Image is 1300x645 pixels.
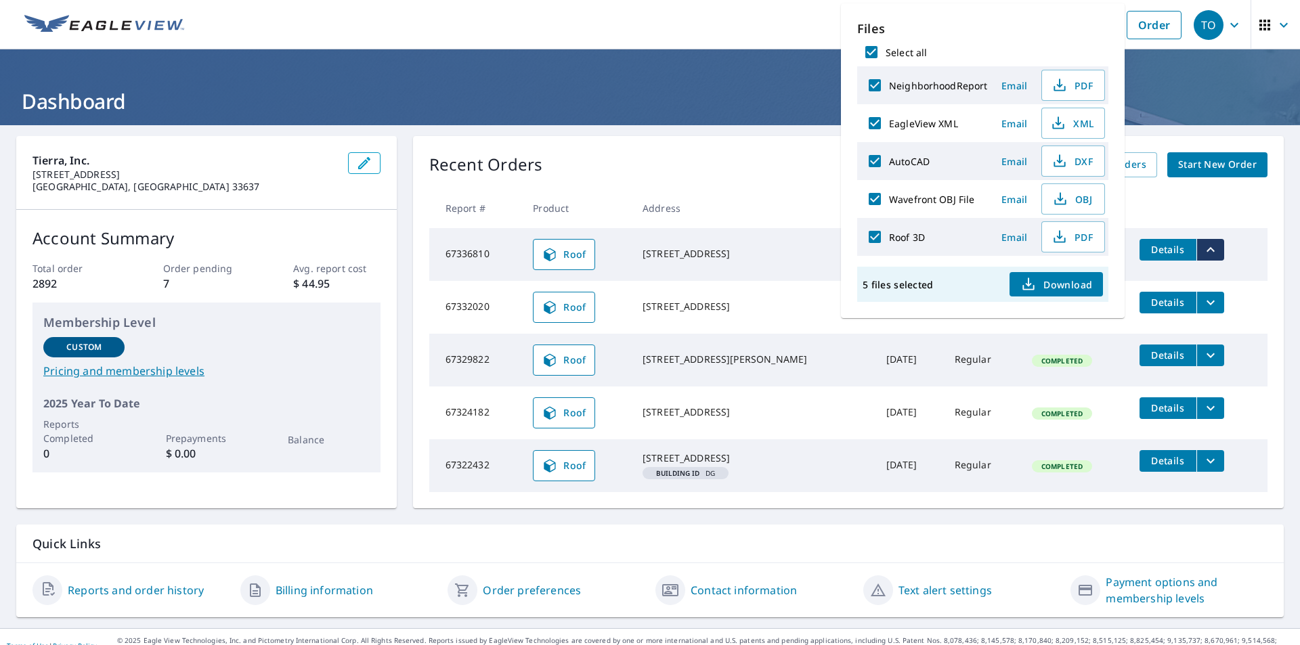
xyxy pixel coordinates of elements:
[533,292,595,323] a: Roof
[166,431,247,445] p: Prepayments
[1196,397,1224,419] button: filesDropdownBtn-67324182
[1033,356,1091,365] span: Completed
[643,405,865,419] div: [STREET_ADDRESS]
[1140,450,1196,472] button: detailsBtn-67322432
[166,445,247,462] p: $ 0.00
[32,261,119,275] p: Total order
[643,451,865,465] div: [STREET_ADDRESS]
[429,152,543,177] p: Recent Orders
[889,231,925,244] label: Roof 3D
[1106,574,1267,606] a: Payment options and membership levels
[1050,191,1093,207] span: OBJ
[68,582,204,598] a: Reports and order history
[429,228,523,281] td: 67336810
[1041,183,1105,215] button: OBJ
[1033,409,1091,418] span: Completed
[998,117,1031,130] span: Email
[944,386,1021,439] td: Regular
[429,334,523,386] td: 67329822
[32,169,337,181] p: [STREET_ADDRESS]
[691,582,797,598] a: Contact information
[993,75,1036,96] button: Email
[998,193,1031,206] span: Email
[1148,296,1188,309] span: Details
[1196,450,1224,472] button: filesDropdownBtn-67322432
[16,87,1284,115] h1: Dashboard
[857,20,1108,38] p: Files
[163,261,250,275] p: Order pending
[1196,292,1224,313] button: filesDropdownBtn-67332020
[1148,401,1188,414] span: Details
[944,439,1021,492] td: Regular
[1167,152,1267,177] a: Start New Order
[1140,344,1196,366] button: detailsBtn-67329822
[1148,454,1188,467] span: Details
[542,458,586,474] span: Roof
[542,246,586,263] span: Roof
[429,281,523,334] td: 67332020
[1140,239,1196,261] button: detailsBtn-67336810
[288,432,369,447] p: Balance
[889,117,958,130] label: EagleView XML
[1196,344,1224,366] button: filesDropdownBtn-67329822
[643,300,865,313] div: [STREET_ADDRESS]
[32,226,381,250] p: Account Summary
[993,113,1036,134] button: Email
[1010,272,1103,296] button: Download
[1041,221,1105,252] button: PDF
[643,247,865,261] div: [STREET_ADDRESS]
[542,352,586,368] span: Roof
[1148,349,1188,361] span: Details
[998,231,1031,244] span: Email
[293,261,380,275] p: Avg. report cost
[1194,10,1223,40] div: TO
[993,227,1036,248] button: Email
[43,395,370,412] p: 2025 Year To Date
[293,275,380,292] p: $ 44.95
[1050,115,1093,131] span: XML
[889,155,930,168] label: AutoCAD
[998,155,1031,168] span: Email
[863,278,933,291] p: 5 files selected
[522,188,632,228] th: Product
[32,181,337,193] p: [GEOGRAPHIC_DATA], [GEOGRAPHIC_DATA] 33637
[66,341,102,353] p: Custom
[993,189,1036,210] button: Email
[1050,153,1093,169] span: DXF
[542,299,586,315] span: Roof
[998,79,1031,92] span: Email
[886,46,927,59] label: Select all
[533,397,595,428] a: Roof
[542,405,586,421] span: Roof
[875,439,944,492] td: [DATE]
[1140,397,1196,419] button: detailsBtn-67324182
[1140,292,1196,313] button: detailsBtn-67332020
[1020,276,1092,292] span: Download
[429,386,523,439] td: 67324182
[43,417,125,445] p: Reports Completed
[43,313,370,332] p: Membership Level
[1041,70,1105,101] button: PDF
[429,188,523,228] th: Report #
[533,450,595,481] a: Roof
[1148,243,1188,256] span: Details
[276,582,373,598] a: Billing information
[43,445,125,462] p: 0
[1050,229,1093,245] span: PDF
[944,334,1021,386] td: Regular
[648,470,723,476] span: DG
[1178,156,1257,173] span: Start New Order
[1041,146,1105,177] button: DXF
[32,152,337,169] p: Tierra, Inc.
[43,363,370,379] a: Pricing and membership levels
[1050,77,1093,93] span: PDF
[632,188,875,228] th: Address
[24,15,184,35] img: EV Logo
[533,344,595,376] a: Roof
[32,535,1267,552] p: Quick Links
[483,582,581,598] a: Order preferences
[875,334,944,386] td: [DATE]
[643,353,865,366] div: [STREET_ADDRESS][PERSON_NAME]
[889,193,974,206] label: Wavefront OBJ File
[656,470,700,476] em: Building ID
